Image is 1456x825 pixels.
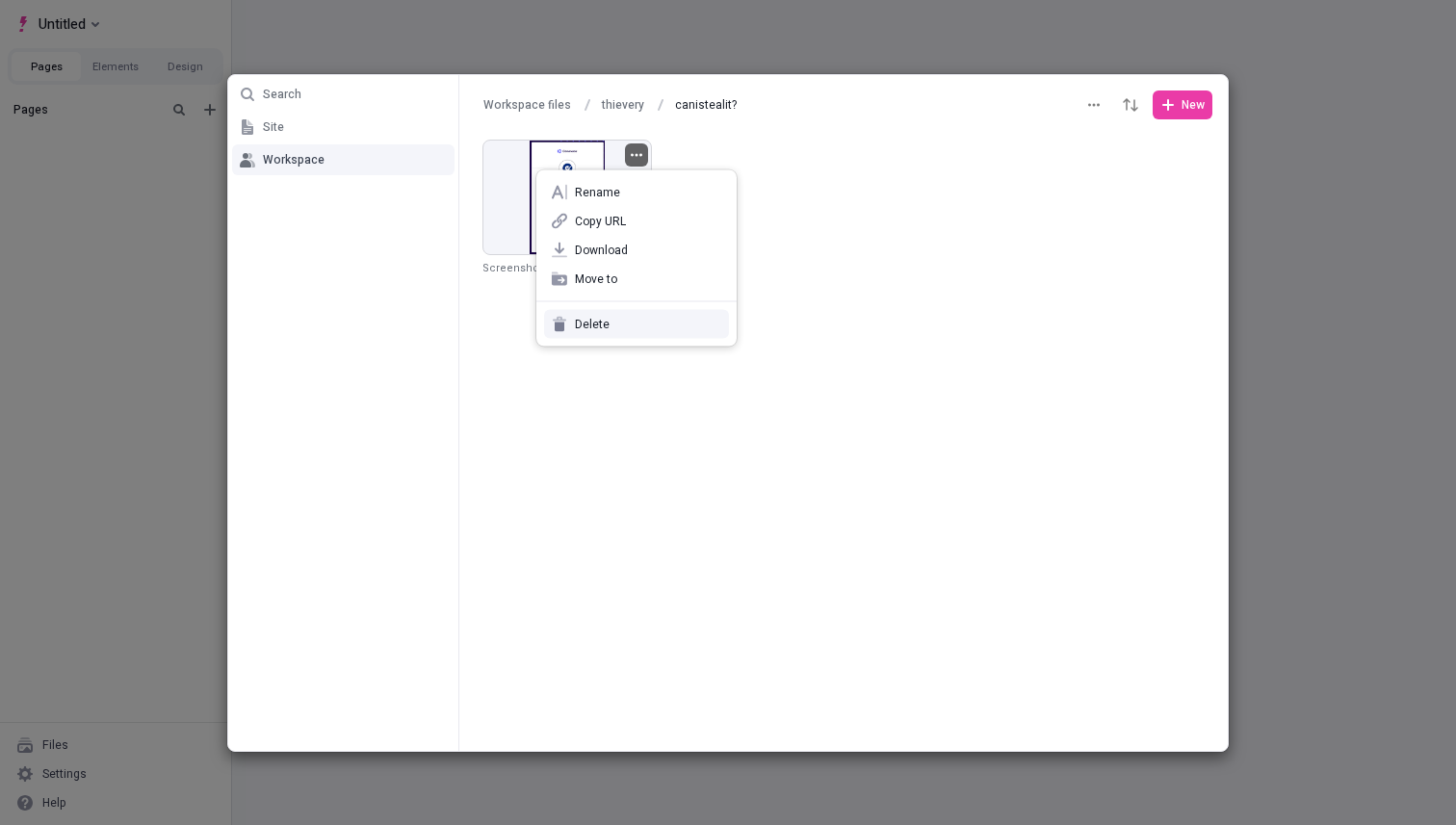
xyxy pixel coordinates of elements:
[232,144,455,175] button: Workspace
[575,271,721,287] span: Move to
[232,112,455,142] button: Site
[263,119,284,135] span: Site
[263,87,301,102] span: Search
[593,90,653,119] button: thievery
[263,152,325,168] span: Workspace
[232,79,455,110] button: Search
[575,243,721,258] span: Download
[1182,97,1205,113] span: New
[575,317,721,332] span: Delete
[482,255,652,284] span: Screenshot [DATE] 4.51.58 PM.png
[475,90,580,119] button: Workspace files
[1153,90,1212,119] button: New
[666,90,764,119] input: canistealit?
[575,185,721,200] span: Rename
[575,214,721,229] span: Copy URL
